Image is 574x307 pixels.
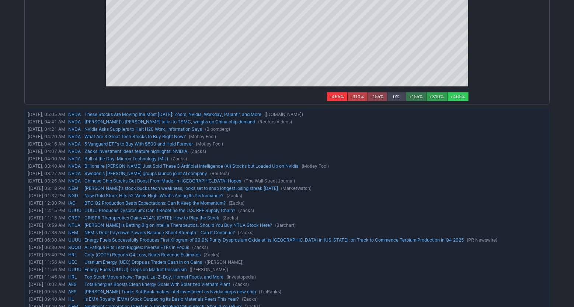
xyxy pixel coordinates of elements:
[448,92,469,101] div: +465%
[68,199,81,207] a: IAG
[26,222,548,229] a: [DATE] 10:59 AMNTLA[PERSON_NAME] Is Betting Big on Intellia Therapeutics. Should You Buy NTLA Sto...
[235,230,254,235] span: ( Zacks )
[83,251,548,259] div: Coty (COTY) Reports Q4 Loss, Beats Revenue Estimates
[26,199,548,207] a: [DATE] 12:30 PMIAGBTG Q2 Production Beats Expectations: Can It Keep the Momentum?(Zacks)
[26,244,548,251] a: [DATE] 06:30 AMSQQQAI Fatigue Hits Tech Biggies: Inverse ETFs in Focus(Zacks)
[26,170,67,177] div: [DATE], 03:27 AM
[26,251,548,259] a: [DATE] 05:40 PMHRLCoty (COTY) Reports Q4 Loss, Beats Revenue Estimates(Zacks)
[68,236,81,244] a: UUUU
[83,177,548,185] div: Chinese Chip Stocks Get Boost From Made-in-[GEOGRAPHIC_DATA] Hopes
[239,296,258,302] span: ( Zacks )
[83,163,548,170] div: Billionaire [PERSON_NAME] Just Sold These 3 Artificial Intelligence (AI) Stocks but Loaded Up on ...
[219,215,238,221] span: ( Zacks )
[26,266,548,273] a: [DATE] 11:56 AMUUUUEnergy Fuels (UUUU) Drops on Market Pessimism([PERSON_NAME])
[26,229,548,236] a: [DATE] 07:38 AMNEMNEM's Debt Paydown Powers Balance Sheet Strength - Can It Continue?(Zacks)
[26,229,67,236] div: [DATE] 07:38 AM
[202,126,230,132] span: ( Bloomberg )
[223,193,242,198] span: ( Zacks )
[26,126,548,133] a: [DATE], 04:21 AMNVDANvidia Asks Suppliers to Halt H20 Work, Information Says(Bloomberg)
[26,236,67,244] div: [DATE] 06:30 AM
[26,148,548,155] a: [DATE], 04:07 AMNVDAZacks Investment Ideas feature highlights: NVIDIA(Zacks)
[387,92,406,101] div: 0%
[83,192,548,199] div: New Gold Stock Hits 52-Week High: What's Aiding Its Performance?
[83,229,548,236] div: NEM's Debt Paydown Powers Balance Sheet Strength - Can It Continue?
[68,155,81,163] a: NVDA
[83,244,548,251] div: AI Fatigue Hits Tech Biggies: Inverse ETFs in Focus
[26,177,548,185] a: [DATE], 03:26 AMNVDAChinese Chip Stocks Get Boost From Made-in-[GEOGRAPHIC_DATA] Hopes(The Wall S...
[427,92,447,101] div: +310%
[68,222,81,229] a: NTLA
[168,156,187,161] span: ( Zacks )
[26,118,548,126] a: [DATE], 04:41 AMNVDA[PERSON_NAME]'s [PERSON_NAME] talks to TSMC, weighs up China chip demand(Reut...
[83,236,548,244] div: Energy Fuels Successfully Produces First Kilogram of 99.9% Purity Dysprosium Oxide at its [GEOGRA...
[83,111,548,118] div: These Stocks Are Moving the Most [DATE]: Zoom, Nvidia, Workday, Palantir, and More
[26,273,548,281] a: [DATE] 11:45 AMHRLTop Stock Movers Now: Target, La-Z-Boy, Hormel Foods, and More(Investopedia)
[348,92,368,101] div: -310%
[83,273,548,281] div: Top Stock Movers Now: Target, La-Z-Boy, Hormel Foods, and More
[26,222,67,229] div: [DATE] 10:59 AM
[193,141,223,147] span: ( Motley Fool )
[202,259,244,265] span: ( [PERSON_NAME] )
[68,192,81,199] a: NGD
[68,251,81,259] a: HRL
[26,273,67,281] div: [DATE] 11:45 AM
[26,199,67,207] div: [DATE] 12:30 PM
[83,259,548,266] div: Uranium Energy (UEC) Drops as Traders Cash in on Gains
[207,171,229,176] span: ( Reuters )
[83,170,548,177] div: Sweden's [PERSON_NAME] groups launch joint AI company
[68,259,81,266] a: UEC
[83,296,548,303] div: Is EMX Royalty (EMX) Stock Outpacing Its Basic Materials Peers This Year?
[368,92,387,101] div: -155%
[26,163,67,170] div: [DATE], 03:40 AM
[83,126,548,133] div: Nvidia Asks Suppliers to Halt H20 Work, Information Says
[68,207,81,214] a: UUUU
[26,259,67,266] div: [DATE] 11:56 AM
[26,133,548,140] a: [DATE], 04:20 AMNVDAWhat Are 3 Great Tech Stocks to Buy Right Now?(Motley Fool)
[26,266,67,273] div: [DATE] 11:56 AM
[26,185,548,192] a: [DATE] 03:18 PMNEM[PERSON_NAME]'s stock bucks tech weakness, looks set to snap longest losing str...
[26,296,548,303] a: [DATE] 09:40 AMHLIs EMX Royalty (EMX) Stock Outpacing Its Basic Materials Peers This Year?(Zacks)
[68,214,81,222] a: CRSP
[26,111,548,118] a: [DATE], 05:05 AMNVDAThese Stocks Are Moving the Most [DATE]: Zoom, Nvidia, Workday, Palantir, and...
[68,148,81,155] a: NVDA
[464,237,497,243] span: ( PR Newswire )
[406,92,426,101] div: +155%
[26,118,67,126] div: [DATE], 04:41 AM
[83,288,548,296] div: [PERSON_NAME] Trade: SoftBank makes Intel investment as Nvidia preps new chip
[26,192,548,199] a: [DATE] 01:32 PMNGDNew Gold Stock Hits 52-Week High: What's Aiding Its Performance?(Zacks)
[201,252,219,257] span: ( Zacks )
[26,177,67,185] div: [DATE], 03:26 AM
[278,185,312,191] span: ( MarketWatch )
[26,214,548,222] a: [DATE] 11:15 AMCRSPCRISPR Therapeutics Gains 41.4% [DATE]: How to Play the Stock(Zacks)
[299,163,329,169] span: ( Motley Fool )
[68,288,81,296] a: AES
[68,273,81,281] a: HRL
[26,155,548,163] a: [DATE], 04:00 AMNVDABull of the Day: Micron Technology (MU)(Zacks)
[26,296,67,303] div: [DATE] 09:40 AM
[26,148,67,155] div: [DATE], 04:07 AM
[68,118,81,126] a: NVDA
[68,244,81,251] a: SQQQ
[235,208,254,213] span: ( Zacks )
[26,288,548,296] a: [DATE] 09:55 AMAES[PERSON_NAME] Trade: SoftBank makes Intel investment as Nvidia preps new chip(T...
[26,185,67,192] div: [DATE] 03:18 PM
[26,163,548,170] a: [DATE], 03:40 AMNVDABillionaire [PERSON_NAME] Just Sold These 3 Artificial Intelligence (AI) Stoc...
[83,207,548,214] div: UUUU Produces Dysprosium: Can It Redefine the U.S. REE Supply Chain?
[26,288,67,296] div: [DATE] 09:55 AM
[230,282,249,287] span: ( Zacks )
[68,170,81,177] a: NVDA
[68,133,81,140] a: NVDA
[83,199,548,207] div: BTG Q2 Production Beats Expectations: Can It Keep the Momentum?
[26,281,67,288] div: [DATE] 10:02 AM
[26,251,67,259] div: [DATE] 05:40 PM
[26,140,548,148] a: [DATE], 04:16 AMNVDA5 Vanguard ETFs to Buy With $500 and Hold Forever(Motley Fool)
[26,281,548,288] a: [DATE] 10:02 AMAESTotalEnergies Boosts Clean Energy Goals With Solarized Vietnam Plant(Zacks)
[223,274,256,280] span: ( Investopedia )
[26,155,67,163] div: [DATE], 04:00 AM
[83,214,548,222] div: CRISPR Therapeutics Gains 41.4% [DATE]: How to Play the Stock
[83,140,548,148] div: 5 Vanguard ETFs to Buy With $500 and Hold Forever
[327,92,347,101] div: -465%
[83,118,548,126] div: [PERSON_NAME]'s [PERSON_NAME] talks to TSMC, weighs up China chip demand
[26,170,548,177] a: [DATE], 03:27 AMNVDASweden's [PERSON_NAME] groups launch joint AI company(Reuters)
[83,133,548,140] div: What Are 3 Great Tech Stocks to Buy Right Now?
